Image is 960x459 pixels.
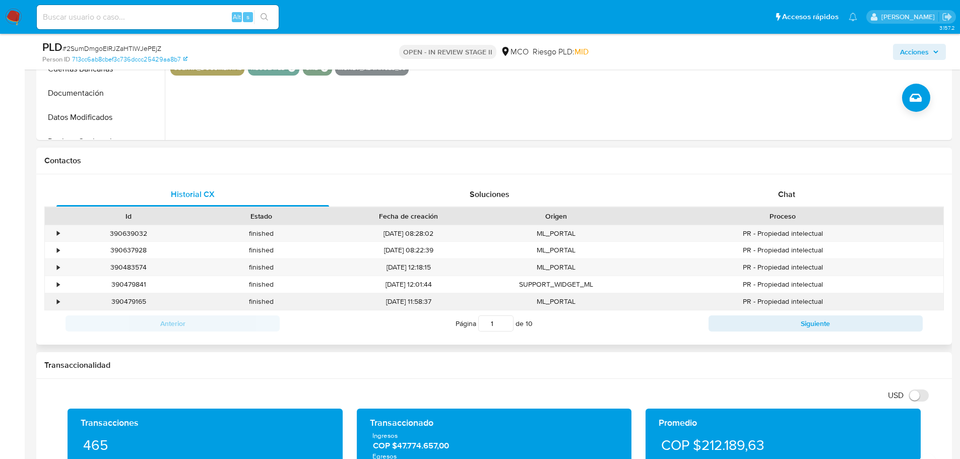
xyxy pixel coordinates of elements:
div: Origen [497,211,615,221]
span: Historial CX [171,188,215,200]
button: Anterior [66,315,280,332]
div: [DATE] 12:18:15 [328,259,490,276]
div: Proceso [629,211,936,221]
div: Fecha de creación [335,211,483,221]
span: Página de [456,315,533,332]
div: ML_PORTAL [490,293,622,310]
span: Accesos rápidos [782,12,839,22]
span: Chat [778,188,795,200]
div: ML_PORTAL [490,242,622,258]
a: 713cc6ab8cbef3c736dccc25429aa8b7 [72,55,187,64]
div: • [57,280,59,289]
div: PR - Propiedad intelectual [622,293,943,310]
button: Documentación [39,81,165,105]
div: PR - Propiedad intelectual [622,242,943,258]
button: Devices Geolocation [39,129,165,154]
a: Notificaciones [849,13,857,21]
div: 390479165 [62,293,195,310]
div: finished [195,259,328,276]
button: Siguiente [709,315,923,332]
div: SUPPORT_WIDGET_ML [490,276,622,293]
span: Acciones [900,44,929,60]
button: Acciones [893,44,946,60]
div: MCO [500,46,529,57]
span: Soluciones [470,188,509,200]
div: finished [195,225,328,242]
div: ML_PORTAL [490,259,622,276]
button: search-icon [254,10,275,24]
p: OPEN - IN REVIEW STAGE II [399,45,496,59]
div: [DATE] 12:01:44 [328,276,490,293]
b: Person ID [42,55,70,64]
div: finished [195,242,328,258]
div: [DATE] 08:28:02 [328,225,490,242]
span: # 2SumDmgoEIRJZaHTIWJePEjZ [62,43,161,53]
b: PLD [42,39,62,55]
span: MID [574,46,589,57]
div: [DATE] 11:58:37 [328,293,490,310]
div: • [57,229,59,238]
h1: Contactos [44,156,944,166]
div: Estado [202,211,321,221]
p: felipe.cayon@mercadolibre.com [881,12,938,22]
div: finished [195,293,328,310]
div: Id [70,211,188,221]
span: Alt [233,12,241,22]
div: 390479841 [62,276,195,293]
a: Salir [942,12,952,22]
span: 10 [526,318,533,329]
div: PR - Propiedad intelectual [622,276,943,293]
div: 390639032 [62,225,195,242]
div: • [57,245,59,255]
div: • [57,297,59,306]
input: Buscar usuario o caso... [37,11,279,24]
span: 3.157.2 [939,24,955,32]
div: PR - Propiedad intelectual [622,225,943,242]
div: 390483574 [62,259,195,276]
div: 390637928 [62,242,195,258]
span: s [246,12,249,22]
div: finished [195,276,328,293]
div: PR - Propiedad intelectual [622,259,943,276]
h1: Transaccionalidad [44,360,944,370]
button: Datos Modificados [39,105,165,129]
div: • [57,263,59,272]
span: Riesgo PLD: [533,46,589,57]
div: [DATE] 08:22:39 [328,242,490,258]
div: ML_PORTAL [490,225,622,242]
